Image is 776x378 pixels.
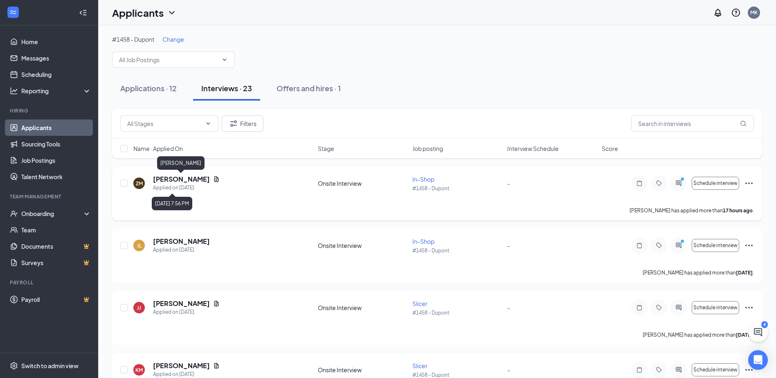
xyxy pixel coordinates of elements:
div: Offers and hires · 1 [277,83,341,93]
span: Schedule interview [693,305,738,310]
span: - [507,304,510,311]
h5: [PERSON_NAME] [153,361,210,370]
span: Job posting [412,144,443,153]
div: [PERSON_NAME] [157,156,205,170]
a: Team [21,222,91,238]
p: #1458 - Dupont [412,309,502,316]
div: Applications · 12 [120,83,177,93]
svg: ActiveChat [674,367,684,373]
span: Slicer [412,362,427,369]
svg: Document [213,300,220,307]
span: Schedule interview [693,367,738,373]
a: DocumentsCrown [21,238,91,254]
input: Search in interviews [631,115,754,132]
div: Applied on [DATE] [153,246,210,254]
svg: Ellipses [744,178,754,188]
svg: UserCheck [10,209,18,218]
svg: ActiveChat [674,180,684,187]
svg: ChevronDown [221,56,228,63]
b: [DATE] [736,270,753,276]
svg: ChevronDown [167,8,177,18]
div: JL [137,242,142,249]
div: Onsite Interview [318,304,407,312]
a: SurveysCrown [21,254,91,271]
button: ChatActive [748,322,768,342]
p: #1458 - Dupont [412,185,502,192]
div: 4 [761,321,768,328]
svg: Filter [229,119,238,128]
div: Onsite Interview [318,241,407,250]
b: 17 hours ago [723,207,753,214]
span: Schedule interview [693,243,738,248]
button: Schedule interview [692,363,739,376]
svg: Document [213,362,220,369]
div: Applied on [DATE] [153,308,220,316]
span: In-Shop [412,175,434,183]
svg: ActiveChat [674,304,684,311]
svg: ChatActive [753,327,763,337]
div: Team Management [10,193,90,200]
svg: PrimaryDot [679,177,688,183]
svg: Tag [654,242,664,249]
a: Sourcing Tools [21,136,91,152]
span: Score [602,144,618,153]
svg: Note [634,180,644,187]
div: ZM [136,180,143,187]
a: PayrollCrown [21,291,91,308]
svg: Note [634,242,644,249]
svg: Note [634,304,644,311]
div: Hiring [10,107,90,114]
div: Interviews · 23 [201,83,252,93]
span: - [507,242,510,249]
div: Payroll [10,279,90,286]
svg: Settings [10,362,18,370]
svg: MagnifyingGlass [740,120,747,127]
span: - [507,180,510,187]
a: Applicants [21,119,91,136]
svg: WorkstreamLogo [9,8,17,16]
a: Talent Network [21,169,91,185]
svg: Ellipses [744,365,754,375]
h5: [PERSON_NAME] [153,299,210,308]
div: Applied on [DATE] [153,184,220,192]
button: Schedule interview [692,239,739,252]
a: Job Postings [21,152,91,169]
svg: Tag [654,367,664,373]
svg: Tag [654,304,664,311]
svg: Tag [654,180,664,187]
div: KM [135,367,143,373]
p: [PERSON_NAME] has applied more than . [643,269,754,276]
span: Schedule interview [693,180,738,186]
h5: [PERSON_NAME] [153,175,210,184]
span: Interview Schedule [507,144,559,153]
button: Filter Filters [222,115,263,132]
p: [PERSON_NAME] has applied more than . [630,207,754,214]
svg: Note [634,367,644,373]
div: Onboarding [21,209,84,218]
svg: Ellipses [744,303,754,313]
input: All Job Postings [119,55,218,64]
span: Name · Applied On [133,144,183,153]
svg: ChevronDown [205,120,211,127]
svg: Notifications [713,8,723,18]
p: [PERSON_NAME] has applied more than . [643,331,754,338]
span: Change [162,36,184,43]
div: Switch to admin view [21,362,79,370]
a: Messages [21,50,91,66]
div: MK [750,9,758,16]
div: Open Intercom Messenger [748,350,768,370]
svg: PrimaryDot [679,239,688,245]
h1: Applicants [112,6,164,20]
a: Home [21,34,91,50]
span: Stage [318,144,334,153]
div: Onsite Interview [318,179,407,187]
svg: ActiveChat [674,242,684,249]
button: Schedule interview [692,177,739,190]
svg: QuestionInfo [731,8,741,18]
span: Slicer [412,300,427,307]
span: - [507,366,510,373]
div: Onsite Interview [318,366,407,374]
h5: [PERSON_NAME] [153,237,210,246]
span: In-Shop [412,238,434,245]
div: JJ [137,304,141,311]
